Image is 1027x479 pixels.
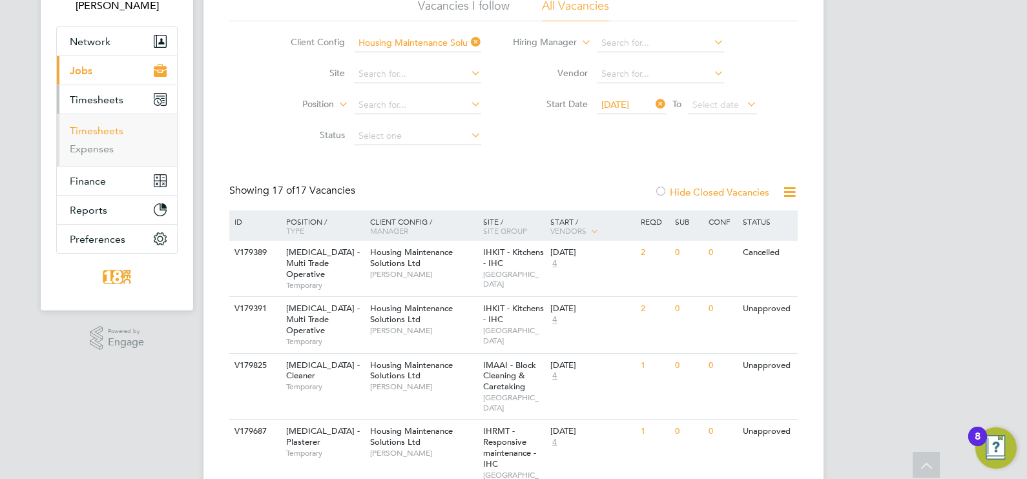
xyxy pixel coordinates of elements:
span: 4 [550,314,559,325]
span: IHRMT - Responsive maintenance - IHC [483,425,536,469]
button: Jobs [57,56,177,85]
div: Timesheets [57,114,177,166]
div: V179389 [231,241,276,265]
span: [MEDICAL_DATA] - Multi Trade Operative [286,303,360,336]
div: 0 [672,241,705,265]
span: Network [70,36,110,48]
div: 0 [705,241,739,265]
input: Select one [354,127,481,145]
div: Unapproved [740,354,796,378]
span: Housing Maintenance Solutions Ltd [370,247,453,269]
div: Unapproved [740,420,796,443]
div: [DATE] [550,360,634,371]
span: [PERSON_NAME] [370,448,477,458]
div: Site / [480,210,548,241]
input: Search for... [597,34,724,52]
div: Position / [276,210,367,241]
span: [DATE] [601,99,629,110]
div: 0 [672,420,705,443]
div: 0 [705,420,739,443]
div: 1 [638,420,671,443]
div: Status [740,210,796,232]
span: Type [286,225,304,236]
div: 8 [975,436,980,453]
button: Finance [57,167,177,195]
span: Timesheets [70,94,123,106]
span: [MEDICAL_DATA] - Plasterer [286,425,360,447]
span: Manager [370,225,408,236]
input: Search for... [597,65,724,83]
span: 4 [550,258,559,269]
div: Cancelled [740,241,796,265]
div: Client Config / [367,210,480,241]
span: Powered by [108,326,144,337]
label: Start Date [513,98,588,110]
input: Search for... [354,34,481,52]
div: 2 [638,241,671,265]
div: Showing [229,184,358,198]
label: Hide Closed Vacancies [654,186,769,198]
span: To [669,96,685,112]
span: Temporary [286,382,364,392]
div: V179687 [231,420,276,443]
div: 1 [638,354,671,378]
label: Client Config [271,36,345,48]
button: Network [57,27,177,56]
div: 0 [705,354,739,378]
span: [PERSON_NAME] [370,382,477,392]
span: Site Group [483,225,527,236]
span: Vendors [550,225,586,236]
a: Powered byEngage [90,326,145,351]
span: [GEOGRAPHIC_DATA] [483,269,545,289]
span: Engage [108,337,144,348]
a: Timesheets [70,125,123,137]
div: [DATE] [550,247,634,258]
span: [PERSON_NAME] [370,269,477,280]
div: ID [231,210,276,232]
span: Temporary [286,448,364,458]
span: Reports [70,204,107,216]
div: 0 [705,297,739,321]
div: V179391 [231,297,276,321]
span: Jobs [70,65,92,77]
label: Position [260,98,334,111]
button: Preferences [57,225,177,253]
span: [PERSON_NAME] [370,325,477,336]
span: Select date [692,99,739,110]
div: V179825 [231,354,276,378]
label: Vendor [513,67,588,79]
span: Housing Maintenance Solutions Ltd [370,303,453,325]
div: [DATE] [550,426,634,437]
div: Start / [547,210,638,243]
label: Site [271,67,345,79]
a: Go to home page [56,267,178,287]
a: Expenses [70,143,114,155]
div: Conf [705,210,739,232]
span: [MEDICAL_DATA] - Multi Trade Operative [286,247,360,280]
span: Housing Maintenance Solutions Ltd [370,360,453,382]
span: 17 of [272,184,295,197]
span: Temporary [286,280,364,290]
span: Finance [70,175,106,187]
span: Housing Maintenance Solutions Ltd [370,425,453,447]
div: 0 [672,297,705,321]
div: 0 [672,354,705,378]
div: Sub [672,210,705,232]
button: Open Resource Center, 8 new notifications [975,427,1017,469]
input: Search for... [354,96,481,114]
button: Reports [57,196,177,224]
div: 2 [638,297,671,321]
span: [MEDICAL_DATA] - Cleaner [286,360,360,382]
label: Hiring Manager [503,36,577,49]
button: Timesheets [57,85,177,114]
label: Status [271,129,345,141]
div: Unapproved [740,297,796,321]
div: Reqd [638,210,671,232]
span: 17 Vacancies [272,184,355,197]
span: [GEOGRAPHIC_DATA] [483,392,545,413]
span: IMAAI - Block Cleaning & Caretaking [483,360,536,392]
span: IHKIT - Kitchens - IHC [483,247,544,269]
img: 18rec-logo-retina.png [99,267,134,287]
span: [GEOGRAPHIC_DATA] [483,325,545,345]
span: Temporary [286,336,364,347]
